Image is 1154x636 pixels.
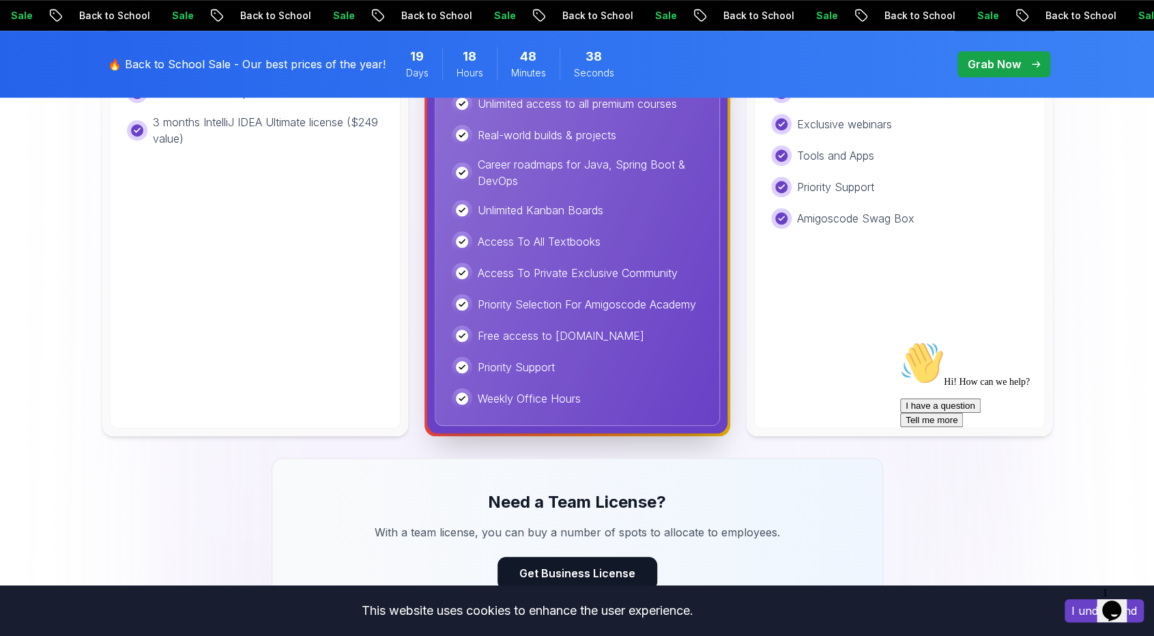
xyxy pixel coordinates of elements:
[153,114,384,147] p: 3 months IntelliJ IDEA Ultimate license ($249 value)
[478,359,555,375] p: Priority Support
[551,9,644,23] p: Back to School
[968,56,1021,72] p: Grab Now
[478,328,644,344] p: Free access to [DOMAIN_NAME]
[644,9,687,23] p: Sale
[478,390,581,407] p: Weekly Office Hours
[5,5,251,91] div: 👋Hi! How can we help?I have a questionTell me more
[478,233,601,250] p: Access To All Textbooks
[1097,581,1140,622] iframe: chat widget
[1065,599,1144,622] button: Accept cookies
[497,557,657,590] button: Get Business License
[797,116,892,132] p: Exclusive webinars
[305,491,850,513] h3: Need a Team License?
[805,9,848,23] p: Sale
[712,9,805,23] p: Back to School
[5,63,86,77] button: I have a question
[390,9,482,23] p: Back to School
[457,66,483,80] span: Hours
[478,96,677,112] p: Unlimited access to all premium courses
[520,47,536,66] span: 48 Minutes
[895,336,1140,575] iframe: chat widget
[10,596,1044,626] div: This website uses cookies to enhance the user experience.
[574,66,614,80] span: Seconds
[966,9,1009,23] p: Sale
[463,47,476,66] span: 18 Hours
[511,66,546,80] span: Minutes
[68,9,160,23] p: Back to School
[229,9,321,23] p: Back to School
[5,77,68,91] button: Tell me more
[586,47,602,66] span: 38 Seconds
[497,566,657,580] a: Get Business License
[478,127,616,143] p: Real-world builds & projects
[478,156,703,189] p: Career roadmaps for Java, Spring Boot & DevOps
[5,41,135,51] span: Hi! How can we help?
[797,210,914,227] p: Amigoscode Swag Box
[160,9,204,23] p: Sale
[873,9,966,23] p: Back to School
[478,265,678,281] p: Access To Private Exclusive Community
[108,56,386,72] p: 🔥 Back to School Sale - Our best prices of the year!
[797,147,874,164] p: Tools and Apps
[410,47,424,66] span: 19 Days
[482,9,526,23] p: Sale
[1034,9,1127,23] p: Back to School
[478,296,696,313] p: Priority Selection For Amigoscode Academy
[406,66,429,80] span: Days
[797,179,874,195] p: Priority Support
[321,9,365,23] p: Sale
[348,524,807,540] p: With a team license, you can buy a number of spots to allocate to employees.
[5,5,49,49] img: :wave:
[478,202,603,218] p: Unlimited Kanban Boards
